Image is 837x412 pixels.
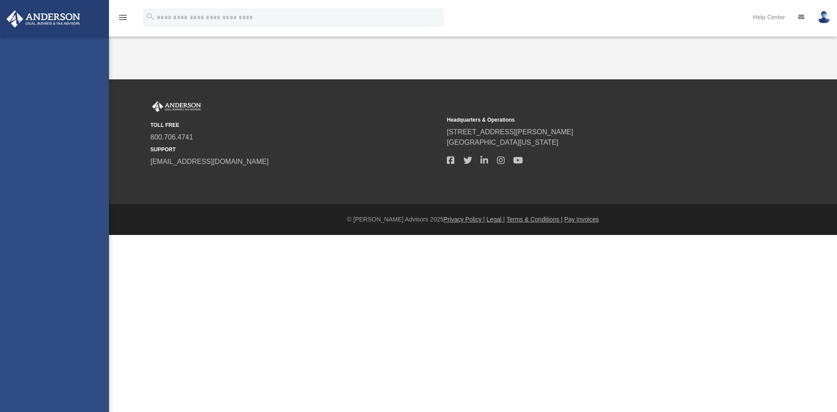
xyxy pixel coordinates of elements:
div: © [PERSON_NAME] Advisors 2025 [109,215,837,224]
img: User Pic [817,11,830,24]
img: Anderson Advisors Platinum Portal [4,10,83,27]
a: menu [118,17,128,23]
a: Terms & Conditions | [507,216,563,223]
i: search [146,12,155,21]
img: Anderson Advisors Platinum Portal [150,101,203,112]
small: TOLL FREE [150,121,441,129]
a: [EMAIL_ADDRESS][DOMAIN_NAME] [150,158,269,165]
i: menu [118,12,128,23]
a: Pay Invoices [564,216,599,223]
a: Privacy Policy | [444,216,485,223]
a: Legal | [487,216,505,223]
a: [STREET_ADDRESS][PERSON_NAME] [447,128,573,136]
small: SUPPORT [150,146,441,153]
small: Headquarters & Operations [447,116,737,124]
a: 800.706.4741 [150,133,193,141]
a: [GEOGRAPHIC_DATA][US_STATE] [447,139,558,146]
